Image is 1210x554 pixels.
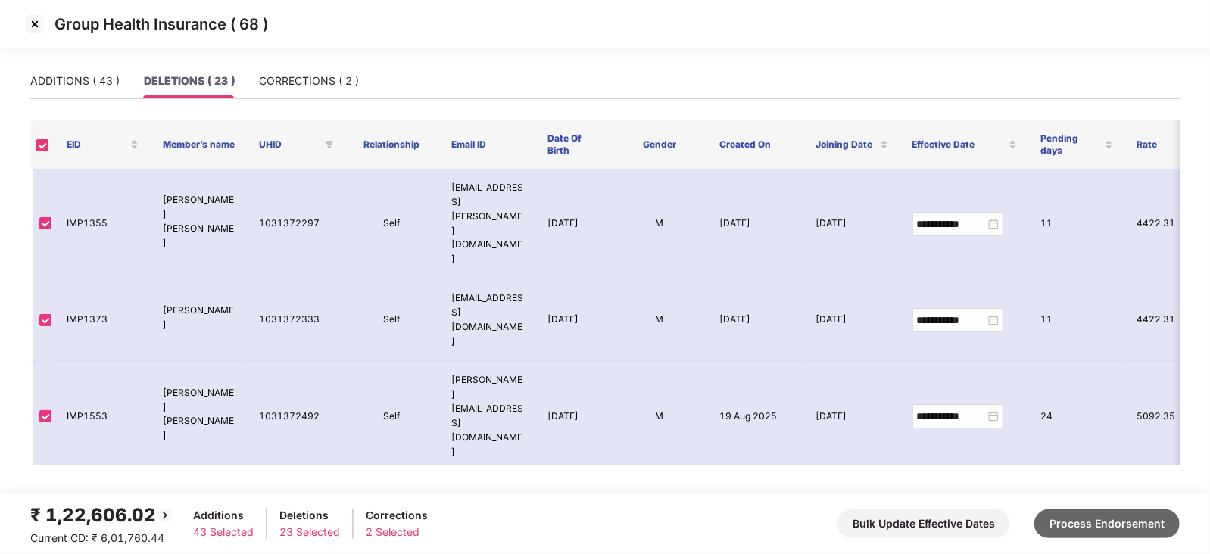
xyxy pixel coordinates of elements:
[535,120,611,169] th: Date Of Birth
[279,507,340,524] div: Deletions
[247,279,343,361] td: 1031372333
[804,169,900,279] td: [DATE]
[912,138,1006,151] span: Effective Date
[366,507,428,524] div: Corrections
[611,361,707,472] td: M
[439,361,535,472] td: [PERSON_NAME][EMAIL_ADDRESS][DOMAIN_NAME]
[1029,169,1125,279] td: 11
[1029,120,1125,169] th: Pending days
[439,169,535,279] td: [EMAIL_ADDRESS][PERSON_NAME][DOMAIN_NAME]
[707,169,803,279] td: [DATE]
[535,279,611,361] td: [DATE]
[193,524,254,540] div: 43 Selected
[55,169,151,279] td: IMP1355
[535,169,611,279] td: [DATE]
[30,73,120,89] div: ADDITIONS ( 43 )
[1029,361,1125,472] td: 24
[804,120,900,169] th: Joining Date
[343,169,439,279] td: Self
[439,279,535,361] td: [EMAIL_ADDRESS][DOMAIN_NAME]
[1034,509,1180,538] button: Process Endorsement
[804,361,900,472] td: [DATE]
[156,506,174,524] img: svg+xml;base64,PHN2ZyBpZD0iQmFjay0yMHgyMCIgeG1sbnM9Imh0dHA6Ly93d3cudzMub3JnLzIwMDAvc3ZnIiB3aWR0aD...
[30,501,174,530] div: ₹ 1,22,606.02
[247,169,343,279] td: 1031372297
[611,120,707,169] th: Gender
[366,524,428,540] div: 2 Selected
[55,279,151,361] td: IMP1373
[144,73,235,89] div: DELETIONS ( 23 )
[163,303,235,332] p: [PERSON_NAME]
[343,361,439,472] td: Self
[611,169,707,279] td: M
[1029,279,1125,361] td: 11
[279,524,340,540] div: 23 Selected
[343,120,439,169] th: Relationship
[163,193,235,250] p: [PERSON_NAME] [PERSON_NAME]
[535,361,611,472] td: [DATE]
[55,15,268,33] p: Group Health Insurance ( 68 )
[325,140,334,149] span: filter
[837,509,1010,538] button: Bulk Update Effective Dates
[193,507,254,524] div: Additions
[67,138,127,151] span: EID
[707,279,803,361] td: [DATE]
[259,138,319,151] span: UHID
[322,135,337,154] span: filter
[611,279,707,361] td: M
[816,138,877,151] span: Joining Date
[163,386,235,443] p: [PERSON_NAME] [PERSON_NAME]
[439,120,535,169] th: Email ID
[30,531,164,544] span: Current CD: ₹ 6,01,760.44
[900,120,1029,169] th: Effective Date
[55,120,151,169] th: EID
[707,361,803,472] td: 19 Aug 2025
[707,120,803,169] th: Created On
[23,12,47,36] img: svg+xml;base64,PHN2ZyBpZD0iQ3Jvc3MtMzJ4MzIiIHhtbG5zPSJodHRwOi8vd3d3LnczLm9yZy8yMDAwL3N2ZyIgd2lkdG...
[343,279,439,361] td: Self
[804,279,900,361] td: [DATE]
[55,361,151,472] td: IMP1553
[1041,132,1102,157] span: Pending days
[247,361,343,472] td: 1031372492
[151,120,247,169] th: Member’s name
[259,73,359,89] div: CORRECTIONS ( 2 )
